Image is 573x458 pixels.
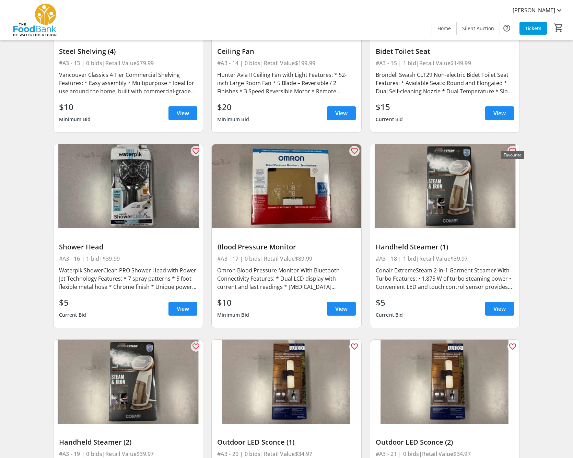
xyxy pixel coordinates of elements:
[327,302,356,316] a: View
[350,342,359,351] mat-icon: favorite_outline
[217,254,356,263] div: #A3 - 17 | 0 bids | Retail Value $89.99
[376,254,514,263] div: #A3 - 18 | 1 bid | Retail Value $39.97
[217,58,356,68] div: #A3 - 14 | 0 bids | Retail Value $199.99
[59,243,198,251] div: Shower Head
[59,296,86,309] div: $5
[168,106,197,120] a: View
[59,438,198,446] div: Handheld Steamer (2)
[217,296,249,309] div: $10
[507,5,569,16] button: [PERSON_NAME]
[525,25,541,32] span: Tickets
[432,22,456,35] a: Home
[376,101,403,113] div: $15
[508,342,517,351] mat-icon: favorite_outline
[54,340,203,424] img: Handheld Steamer (2)
[168,302,197,316] a: View
[485,106,514,120] a: View
[59,71,198,95] div: Vancouver Classics 4 Tier Commercial Shelving Features: * Easy assembly * Multipurpose * Ideal fo...
[192,342,200,351] mat-icon: favorite_outline
[192,147,200,155] mat-icon: favorite_outline
[350,147,359,155] mat-icon: favorite_outline
[4,3,65,37] img: The Food Bank of Waterloo Region's Logo
[376,71,514,95] div: Brondell Swash CL129 Non-electric Bidet Toilet Seat Features: * Available Seats: Round and Elonga...
[508,147,517,155] mat-icon: favorite_outline
[485,302,514,316] a: View
[376,58,514,68] div: #A3 - 15 | 1 bid | Retail Value $149.99
[59,113,91,126] div: Minimum Bid
[217,266,356,291] div: Omron Blood Pressure Monitor With Bluetooth Connectivity Features: * Dual LCD display with curren...
[457,22,500,35] a: Silent Auction
[177,305,189,313] span: View
[59,101,91,113] div: $10
[376,309,403,321] div: Current Bid
[376,438,514,446] div: Outdoor LED Sconce (2)
[327,106,356,120] a: View
[376,113,403,126] div: Current Bid
[54,144,203,228] img: Shower Head
[376,243,514,251] div: Handheld Steamer (1)
[59,254,198,263] div: #A3 - 16 | 1 bid | $39.99
[217,438,356,446] div: Outdoor LED Sconce (1)
[217,71,356,95] div: Hunter Avia II Ceiling Fan with Light Features: * 52-inch Large Room Fan * 5 Blade – Reversible /...
[493,305,506,313] span: View
[217,309,249,321] div: Minimum Bid
[493,109,506,117] span: View
[217,113,249,126] div: Minimum Bid
[437,25,451,32] span: Home
[59,266,198,291] div: Waterpik ShowerClean PRO Shower Head with Power Jet Technology Features: * 7 spray patterns * 5 f...
[212,144,361,228] img: Blood Pressure Monitor
[335,109,348,117] span: View
[370,144,520,228] img: Handheld Steamer (1)
[513,6,555,14] span: [PERSON_NAME]
[59,309,86,321] div: Current Bid
[376,266,514,291] div: Conair ExtremeSteam 2-in-1 Garment Steamer With Turbo Features: • 1,875 W of turbo steaming power...
[212,340,361,424] img: Outdoor LED Sconce (1)
[501,151,524,159] div: Favourite
[59,47,198,56] div: Steel Shelving (4)
[519,22,547,35] a: Tickets
[177,109,189,117] span: View
[370,340,520,424] img: Outdoor LED Sconce (2)
[217,101,249,113] div: $20
[335,305,348,313] span: View
[217,47,356,56] div: Ceiling Fan
[462,25,494,32] span: Silent Auction
[500,21,514,35] button: Help
[59,58,198,68] div: #A3 - 13 | 0 bids | Retail Value $79.99
[552,22,565,34] button: Cart
[217,243,356,251] div: Blood Pressure Monitor
[376,296,403,309] div: $5
[376,47,514,56] div: Bidet Toilet Seat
